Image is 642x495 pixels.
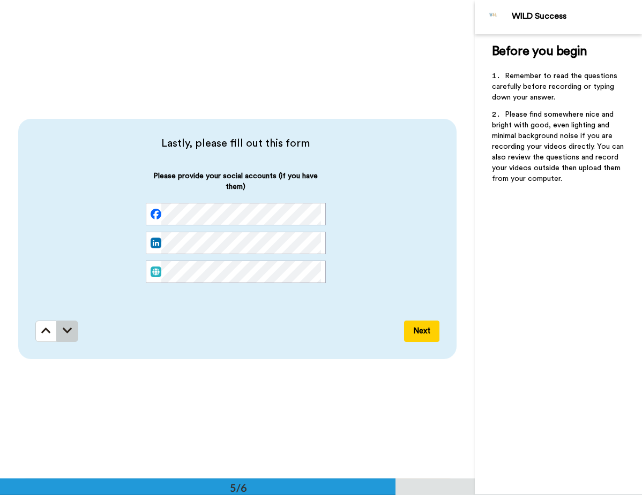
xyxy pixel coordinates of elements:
img: facebook.svg [151,209,161,219]
img: linked-in.png [151,238,161,248]
img: web.svg [151,266,161,277]
span: Before you begin [492,45,587,58]
span: Remember to read the questions carefully before recording or typing down your answer. [492,72,619,101]
div: WILD Success [512,11,641,21]
div: 5/6 [213,480,264,495]
span: Please find somewhere nice and bright with good, even lighting and minimal background noise if yo... [492,111,626,182]
span: Please provide your social accounts (if you have them) [146,171,326,203]
img: Profile Image [481,4,506,30]
span: Lastly, please fill out this form [35,136,436,151]
button: Next [404,321,439,342]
